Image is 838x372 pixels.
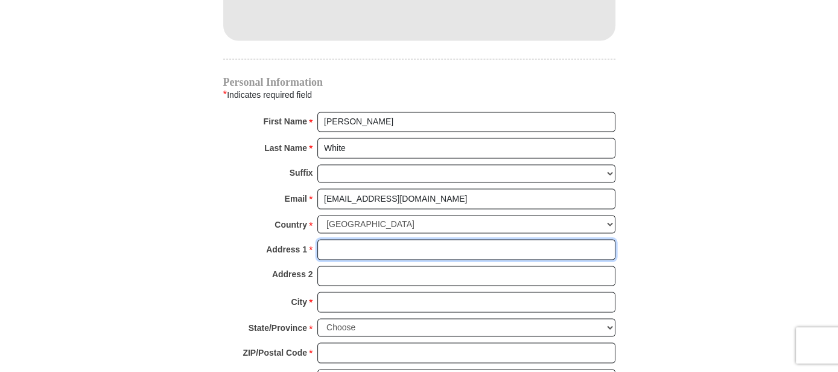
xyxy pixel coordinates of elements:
strong: Email [285,190,307,207]
strong: Country [275,216,307,233]
strong: Address 2 [272,266,313,283]
div: Indicates required field [223,87,615,103]
strong: Suffix [290,164,313,181]
strong: First Name [264,113,307,130]
strong: Last Name [264,139,307,156]
strong: ZIP/Postal Code [243,344,307,361]
strong: Address 1 [266,241,307,258]
strong: City [291,293,306,310]
h4: Personal Information [223,77,615,87]
strong: State/Province [249,319,307,336]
